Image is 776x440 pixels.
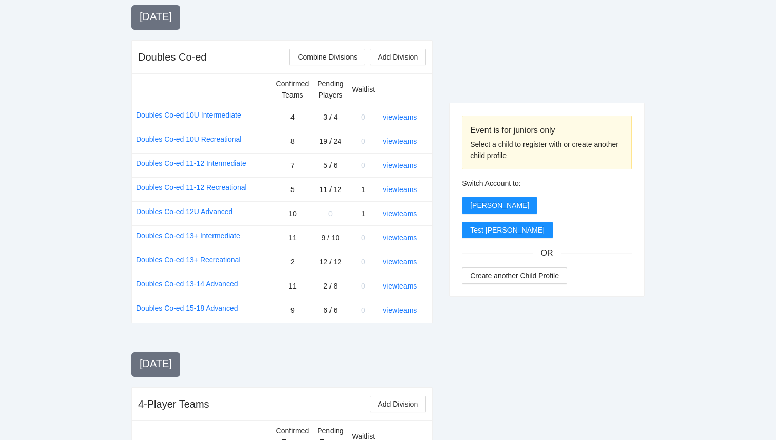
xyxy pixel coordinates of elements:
span: 0 [361,161,365,169]
span: Add Division [378,398,418,410]
button: Add Division [370,396,426,412]
span: 0 [361,234,365,242]
a: view teams [383,234,417,242]
span: 0 [328,209,333,218]
td: 19 / 24 [313,129,347,153]
button: Create another Child Profile [462,267,567,284]
td: 5 / 6 [313,153,347,177]
td: 8 [272,129,314,153]
a: view teams [383,185,417,194]
div: Select a child to register with or create another child profile [470,139,624,161]
span: [PERSON_NAME] [470,200,529,211]
td: 5 [272,177,314,201]
a: Doubles Co-ed 13-14 Advanced [136,278,238,290]
span: Combine Divisions [298,51,357,63]
a: Doubles Co-ed 11-12 Intermediate [136,158,246,169]
span: 0 [361,258,365,266]
span: [DATE] [140,11,172,22]
span: OR [533,246,561,259]
div: Doubles Co-ed [138,50,206,64]
a: Doubles Co-ed 10U Intermediate [136,109,241,121]
div: Waitlist [352,84,375,95]
td: 4 [272,105,314,129]
a: view teams [383,282,417,290]
div: 4-Player Teams [138,397,209,411]
a: Doubles Co-ed 13+ Intermediate [136,230,240,241]
td: 2 / 8 [313,274,347,298]
span: 0 [361,113,365,121]
td: 7 [272,153,314,177]
a: view teams [383,137,417,145]
span: 0 [361,306,365,314]
td: 10 [272,201,314,225]
div: Pending Players [317,78,343,101]
span: Add Division [378,51,418,63]
td: 12 / 12 [313,250,347,274]
span: 0 [361,137,365,145]
button: Add Division [370,49,426,65]
td: 2 [272,250,314,274]
span: Create another Child Profile [470,270,559,281]
td: 9 / 10 [313,225,347,250]
td: 11 [272,274,314,298]
td: 11 / 12 [313,177,347,201]
a: view teams [383,258,417,266]
a: Doubles Co-ed 11-12 Recreational [136,182,247,193]
a: Doubles Co-ed 12U Advanced [136,206,232,217]
button: Test [PERSON_NAME] [462,222,553,238]
td: 1 [348,177,379,201]
div: Event is for juniors only [470,124,624,137]
a: Doubles Co-ed 10U Recreational [136,133,241,145]
button: Combine Divisions [289,49,365,65]
a: view teams [383,161,417,169]
span: 0 [361,282,365,290]
a: view teams [383,306,417,314]
a: view teams [383,113,417,121]
span: Test [PERSON_NAME] [470,224,545,236]
td: 3 / 4 [313,105,347,129]
td: 11 [272,225,314,250]
td: 6 / 6 [313,298,347,322]
td: 1 [348,201,379,225]
a: Doubles Co-ed 13+ Recreational [136,254,241,265]
div: Confirmed Teams [276,78,309,101]
a: view teams [383,209,417,218]
a: Doubles Co-ed 15-18 Advanced [136,302,238,314]
td: 9 [272,298,314,322]
div: Switch Account to: [462,178,632,189]
span: [DATE] [140,358,172,369]
button: [PERSON_NAME] [462,197,537,214]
